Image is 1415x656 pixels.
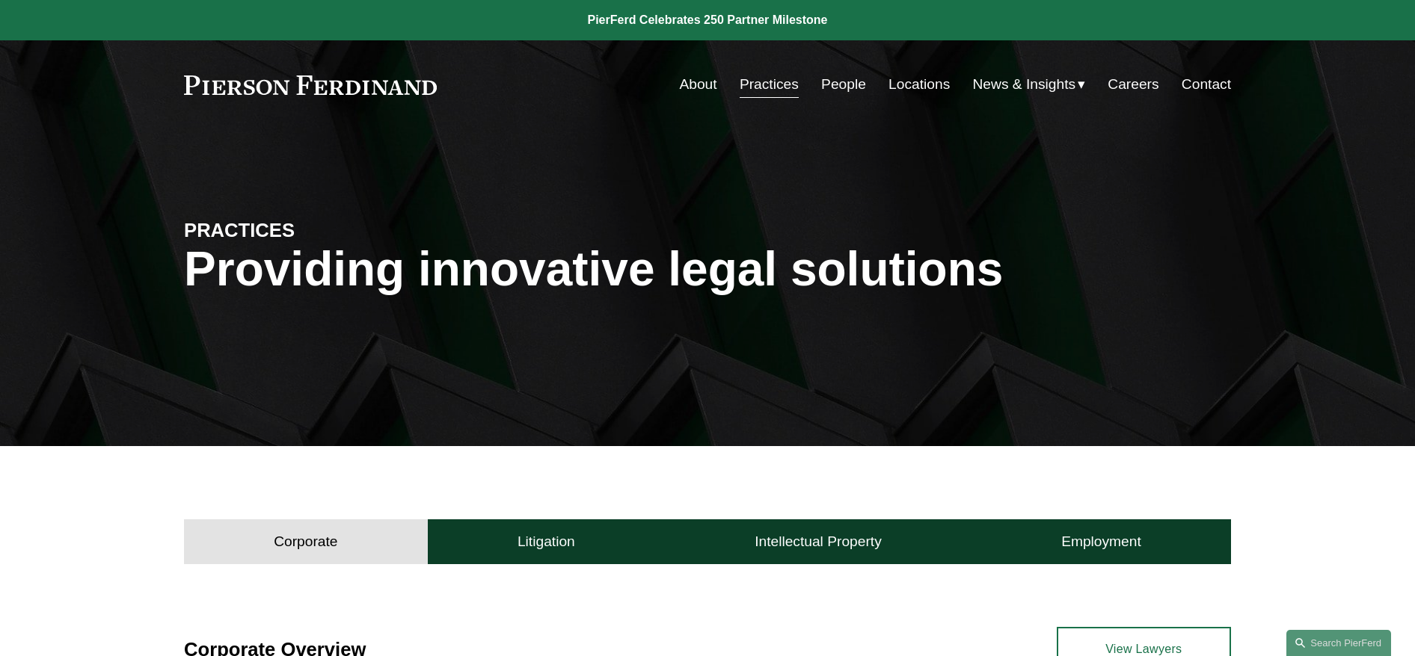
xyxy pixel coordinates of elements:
[518,533,575,551] h4: Litigation
[1182,70,1231,99] a: Contact
[1286,630,1391,656] a: Search this site
[184,242,1231,297] h1: Providing innovative legal solutions
[755,533,882,551] h4: Intellectual Property
[888,70,950,99] a: Locations
[740,70,799,99] a: Practices
[1061,533,1141,551] h4: Employment
[184,218,446,242] h4: PRACTICES
[1108,70,1158,99] a: Careers
[274,533,337,551] h4: Corporate
[973,70,1086,99] a: folder dropdown
[973,72,1076,98] span: News & Insights
[679,70,716,99] a: About
[821,70,866,99] a: People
